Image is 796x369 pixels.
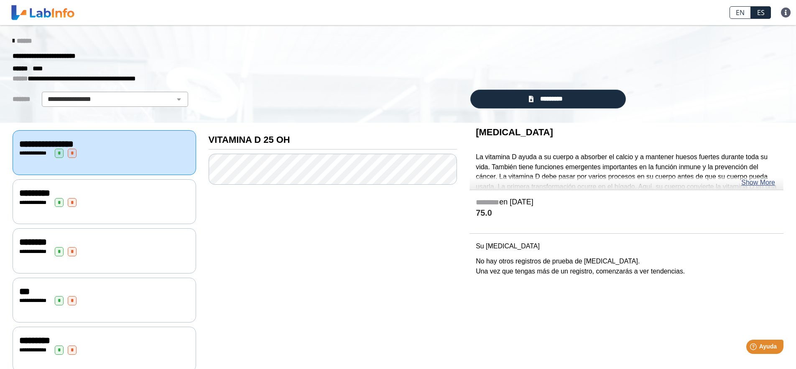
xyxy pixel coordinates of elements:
[476,256,777,276] p: No hay otros registros de prueba de [MEDICAL_DATA]. Una vez que tengas más de un registro, comenz...
[741,178,775,188] a: Show More
[722,336,787,360] iframe: Help widget launcher
[476,152,777,222] p: La vitamina D ayuda a su cuerpo a absorber el calcio y a mantener huesos fuertes durante toda su ...
[476,127,553,137] b: [MEDICAL_DATA]
[730,6,751,19] a: EN
[751,6,771,19] a: ES
[209,134,290,145] b: VITAMINA D 25 OH
[476,208,777,219] h4: 75.0
[476,198,777,207] h5: en [DATE]
[476,241,777,251] p: Su [MEDICAL_DATA]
